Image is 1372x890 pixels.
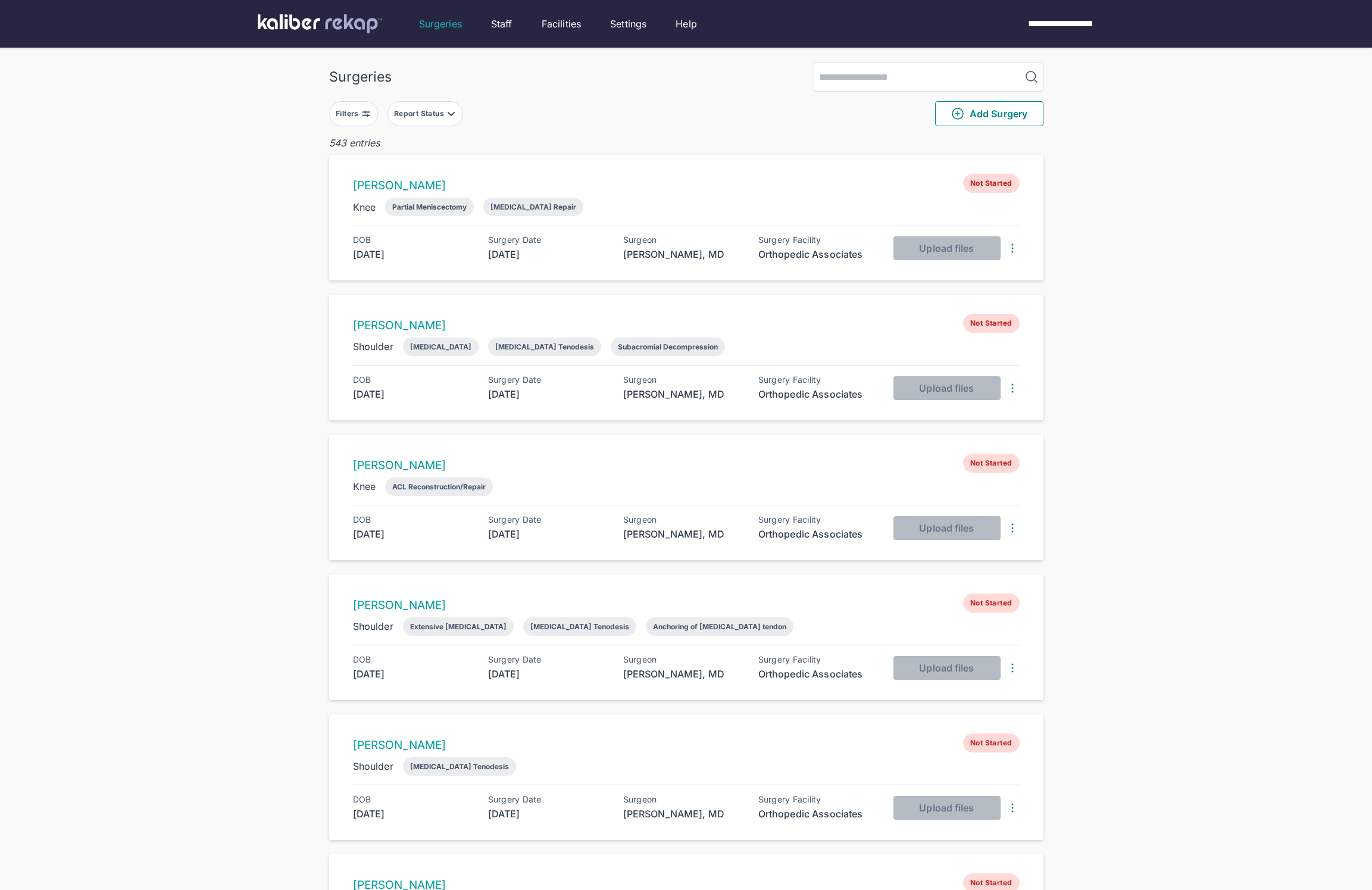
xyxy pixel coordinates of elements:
[490,202,576,211] div: [MEDICAL_DATA] Repair
[758,515,877,524] div: Surgery Facility
[488,655,607,664] div: Surgery Date
[392,202,467,211] div: Partial Meniscectomy
[623,527,742,541] div: [PERSON_NAME], MD
[1005,241,1020,255] img: DotsThreeVertical.31cb0eda.svg
[353,235,472,245] div: DOB
[353,200,376,214] div: Knee
[353,738,446,752] a: [PERSON_NAME]
[618,342,718,351] div: Subacromial Decompression
[951,107,1027,121] span: Add Surgery
[963,733,1019,752] span: Not Started
[623,387,742,401] div: [PERSON_NAME], MD
[963,174,1019,193] span: Not Started
[893,656,1001,680] button: Upload files
[353,795,472,804] div: DOB
[919,662,974,674] span: Upload files
[488,375,607,385] div: Surgery Date
[353,667,472,681] div: [DATE]
[394,109,446,118] div: Report Status
[329,136,1043,150] div: 543 entries
[410,342,471,351] div: [MEDICAL_DATA]
[893,376,1001,400] button: Upload files
[361,109,371,118] img: faders-horizontal-grey.d550dbda.svg
[758,527,877,541] div: Orthopedic Associates
[392,482,486,491] div: ACL Reconstruction/Repair
[353,387,472,401] div: [DATE]
[893,236,1001,260] button: Upload files
[491,17,512,31] a: Staff
[758,667,877,681] div: Orthopedic Associates
[353,759,393,773] div: Shoulder
[353,527,472,541] div: [DATE]
[758,807,877,821] div: Orthopedic Associates
[623,375,742,385] div: Surgeon
[495,342,594,351] div: [MEDICAL_DATA] Tenodesis
[1005,521,1020,535] img: DotsThreeVertical.31cb0eda.svg
[488,247,607,261] div: [DATE]
[653,622,786,631] div: Anchoring of [MEDICAL_DATA] tendon
[758,795,877,804] div: Surgery Facility
[1005,381,1020,395] img: DotsThreeVertical.31cb0eda.svg
[336,109,361,118] div: Filters
[893,516,1001,540] button: Upload files
[623,667,742,681] div: [PERSON_NAME], MD
[963,454,1019,473] span: Not Started
[353,458,446,472] a: [PERSON_NAME]
[893,796,1001,820] button: Upload files
[488,515,607,524] div: Surgery Date
[919,382,974,394] span: Upload files
[488,667,607,681] div: [DATE]
[919,802,974,814] span: Upload files
[610,17,646,31] a: Settings
[446,109,456,118] img: filter-caret-down-grey.b3560631.svg
[353,515,472,524] div: DOB
[353,339,393,354] div: Shoulder
[329,68,392,85] div: Surgeries
[623,655,742,664] div: Surgeon
[676,17,697,31] a: Help
[623,235,742,245] div: Surgeon
[410,762,509,771] div: [MEDICAL_DATA] Tenodesis
[1024,70,1039,84] img: MagnifyingGlass.1dc66aab.svg
[963,594,1019,613] span: Not Started
[353,179,446,192] a: [PERSON_NAME]
[530,622,629,631] div: [MEDICAL_DATA] Tenodesis
[353,375,472,385] div: DOB
[1005,801,1020,815] img: DotsThreeVertical.31cb0eda.svg
[919,242,974,254] span: Upload files
[542,17,582,31] a: Facilities
[623,515,742,524] div: Surgeon
[758,655,877,664] div: Surgery Facility
[258,14,382,33] img: kaliber labs logo
[488,807,607,821] div: [DATE]
[758,375,877,385] div: Surgery Facility
[1005,661,1020,675] img: DotsThreeVertical.31cb0eda.svg
[951,107,965,121] img: PlusCircleGreen.5fd88d77.svg
[919,522,974,534] span: Upload files
[329,101,378,126] button: Filters
[935,101,1043,126] button: Add Surgery
[353,598,446,612] a: [PERSON_NAME]
[353,655,472,664] div: DOB
[353,807,472,821] div: [DATE]
[410,622,507,631] div: Extensive [MEDICAL_DATA]
[623,807,742,821] div: [PERSON_NAME], MD
[488,527,607,541] div: [DATE]
[488,235,607,245] div: Surgery Date
[963,314,1019,333] span: Not Started
[488,795,607,804] div: Surgery Date
[419,17,462,31] a: Surgeries
[353,619,393,633] div: Shoulder
[758,387,877,401] div: Orthopedic Associates
[623,795,742,804] div: Surgeon
[758,247,877,261] div: Orthopedic Associates
[623,247,742,261] div: [PERSON_NAME], MD
[488,387,607,401] div: [DATE]
[353,247,472,261] div: [DATE]
[353,318,446,332] a: [PERSON_NAME]
[387,101,463,126] button: Report Status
